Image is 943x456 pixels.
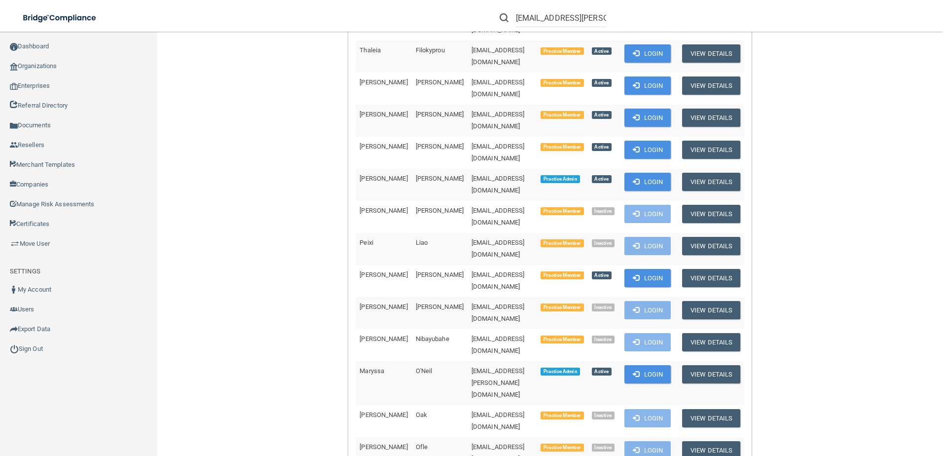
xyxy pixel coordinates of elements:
span: [PERSON_NAME] [360,207,407,214]
span: [PERSON_NAME] [416,143,464,150]
span: Filokyprou [416,46,445,54]
span: [EMAIL_ADDRESS][DOMAIN_NAME] [471,335,525,354]
span: [PERSON_NAME] [416,78,464,86]
span: Inactive [592,239,615,247]
span: Practice Member [541,444,583,452]
span: Active [592,143,612,151]
img: icon-documents.8dae5593.png [10,122,18,130]
span: [PERSON_NAME] [360,78,407,86]
span: [EMAIL_ADDRESS][PERSON_NAME][DOMAIN_NAME] [471,367,525,398]
button: Login [624,409,671,427]
button: View Details [682,301,740,319]
button: Login [624,269,671,287]
span: Active [592,47,612,55]
img: organization-icon.f8decf85.png [10,63,18,71]
button: Login [624,76,671,95]
button: View Details [682,269,740,287]
span: Practice Member [541,412,583,419]
span: [PERSON_NAME] [416,271,464,278]
span: Active [592,79,612,87]
span: Practice Admin [541,368,580,376]
span: [PERSON_NAME] [360,271,407,278]
span: [EMAIL_ADDRESS][DOMAIN_NAME] [471,175,525,194]
span: Oak [416,411,427,418]
img: bridge_compliance_login_screen.278c3ca4.svg [15,8,106,28]
button: View Details [682,173,740,191]
button: View Details [682,365,740,383]
span: Practice Member [541,304,583,311]
input: Search [516,9,606,27]
button: Login [624,365,671,383]
button: View Details [682,141,740,159]
span: O'Neil [416,367,433,375]
span: Practice Member [541,79,583,87]
span: Inactive [592,304,615,311]
span: Nibayubahe [416,335,449,342]
span: [PERSON_NAME] [360,335,407,342]
span: [PERSON_NAME] [416,175,464,182]
span: [PERSON_NAME] [360,303,407,310]
img: ic_dashboard_dark.d01f4a41.png [10,43,18,51]
span: Maryssa [360,367,384,375]
span: Practice Member [541,47,583,55]
img: icon-users.e205127d.png [10,305,18,313]
button: Login [624,237,671,255]
span: Practice Member [541,207,583,215]
span: [PERSON_NAME] [360,411,407,418]
button: View Details [682,409,740,427]
span: [EMAIL_ADDRESS][DOMAIN_NAME] [471,271,525,290]
span: [PERSON_NAME] [360,143,407,150]
span: Practice Member [541,239,583,247]
button: Login [624,333,671,351]
span: Practice Admin [541,175,580,183]
img: ic_power_dark.7ecde6b1.png [10,344,19,353]
img: enterprise.0d942306.png [10,83,18,90]
img: icon-export.b9366987.png [10,325,18,333]
span: Practice Member [541,336,583,343]
iframe: Drift Widget Chat Controller [772,386,931,425]
span: Active [592,175,612,183]
label: SETTINGS [10,266,40,277]
span: [EMAIL_ADDRESS][DOMAIN_NAME] [471,78,525,98]
span: [EMAIL_ADDRESS][DOMAIN_NAME] [471,46,525,66]
span: [PERSON_NAME] [416,303,464,310]
img: ic_user_dark.df1a06c3.png [10,286,18,294]
span: Active [592,111,612,119]
span: [PERSON_NAME] [360,175,407,182]
span: [PERSON_NAME] [416,207,464,214]
span: Active [592,368,612,376]
span: Practice Member [541,143,583,151]
span: Inactive [592,336,615,343]
span: [EMAIL_ADDRESS][DOMAIN_NAME] [471,111,525,130]
span: Peixi [360,239,373,246]
button: View Details [682,44,740,63]
span: Inactive [592,207,615,215]
img: briefcase.64adab9b.png [10,239,20,249]
button: Login [624,173,671,191]
span: [PERSON_NAME] [416,111,464,118]
span: Thaleia [360,46,381,54]
button: View Details [682,205,740,223]
button: View Details [682,76,740,95]
button: View Details [682,237,740,255]
img: ic_reseller.de258add.png [10,141,18,149]
span: Active [592,271,612,279]
span: [EMAIL_ADDRESS][DOMAIN_NAME] [471,239,525,258]
span: [EMAIL_ADDRESS][DOMAIN_NAME] [471,303,525,322]
button: Login [624,44,671,63]
span: [PERSON_NAME] [360,111,407,118]
span: [EMAIL_ADDRESS][DOMAIN_NAME] [471,207,525,226]
button: View Details [682,109,740,127]
span: [EMAIL_ADDRESS][DOMAIN_NAME] [471,143,525,162]
span: Inactive [592,444,615,452]
button: Login [624,109,671,127]
button: Login [624,301,671,319]
span: Practice Member [541,111,583,119]
img: ic-search.3b580494.png [500,13,508,22]
span: [EMAIL_ADDRESS][DOMAIN_NAME] [471,411,525,430]
span: [PERSON_NAME] [360,443,407,451]
button: Login [624,205,671,223]
span: Ofle [416,443,428,451]
button: Login [624,141,671,159]
button: View Details [682,333,740,351]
